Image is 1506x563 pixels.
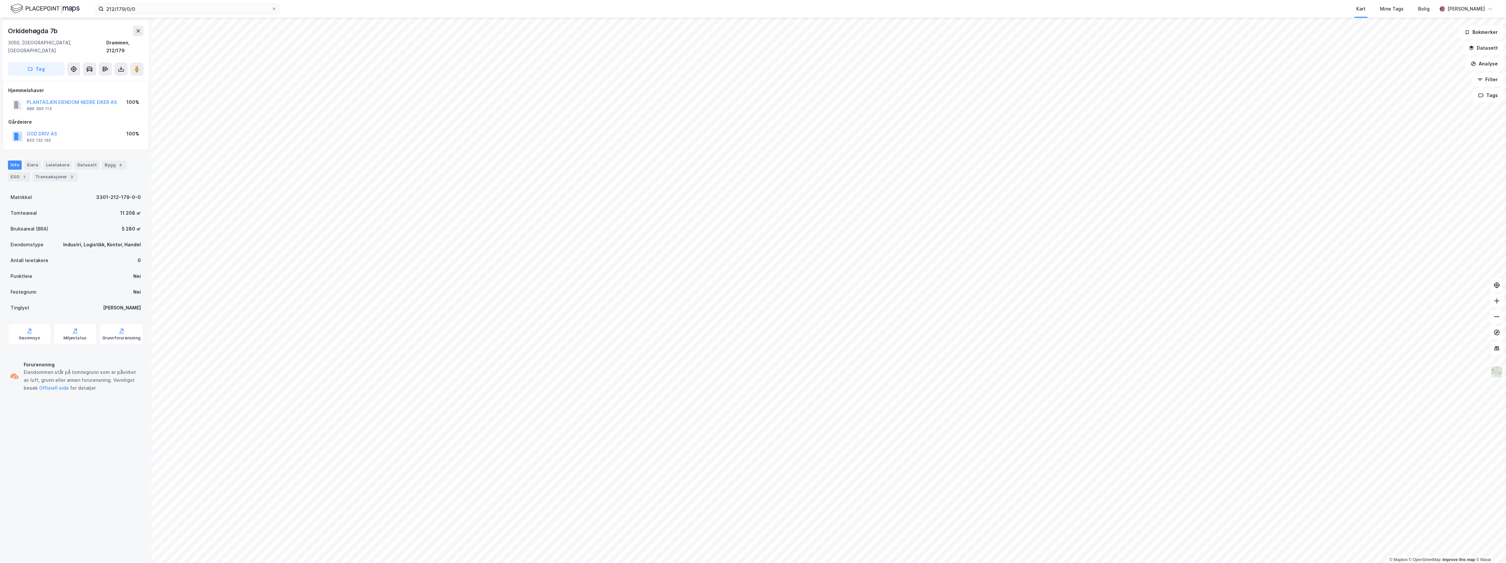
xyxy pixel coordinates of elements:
[126,130,139,138] div: 100%
[1389,557,1408,562] a: Mapbox
[11,241,43,249] div: Eiendomstype
[104,4,272,14] input: Søk på adresse, matrikkel, gårdeiere, leietakere eller personer
[24,160,41,170] div: Eiere
[11,288,36,296] div: Festegrunn
[102,160,126,170] div: Bygg
[11,225,48,233] div: Bruksareal (BRA)
[11,257,48,264] div: Antall leietakere
[8,118,143,126] div: Gårdeiere
[117,162,124,168] div: 4
[1356,5,1365,13] div: Kart
[1409,557,1441,562] a: OpenStreetMap
[1472,73,1503,86] button: Filter
[11,193,32,201] div: Matrikkel
[24,368,141,392] div: Eiendommen står på tomtegrunn som er påvirket av luft, grunn eller annen forurensning. Vennligst ...
[33,172,78,182] div: Transaksjoner
[102,335,141,341] div: Grunnforurensning
[21,174,27,180] div: 1
[1459,26,1503,39] button: Bokmerker
[1473,531,1506,563] div: Kontrollprogram for chat
[75,160,99,170] div: Datasett
[19,335,40,341] div: Geoinnsyn
[24,361,141,369] div: Forurensning
[138,257,141,264] div: 0
[8,86,143,94] div: Hjemmelshaver
[1380,5,1404,13] div: Mine Tags
[43,160,72,170] div: Leietakere
[1447,5,1485,13] div: [PERSON_NAME]
[63,241,141,249] div: Industri, Logistikk, Kontor, Handel
[8,39,106,55] div: 3050, [GEOGRAPHIC_DATA], [GEOGRAPHIC_DATA]
[11,3,80,14] img: logo.f888ab2527a4732fd821a326f86c7f29.svg
[64,335,87,341] div: Miljøstatus
[8,172,30,182] div: ESG
[1473,531,1506,563] iframe: Chat Widget
[1491,366,1503,378] img: Z
[11,272,32,280] div: Punktleie
[27,106,52,111] div: 986 395 113
[1463,41,1503,55] button: Datasett
[106,39,143,55] div: Drammen, 212/179
[11,304,29,312] div: Tinglyst
[1418,5,1430,13] div: Bolig
[8,62,65,76] button: Tag
[133,288,141,296] div: Nei
[8,26,59,36] div: Orkidehøgda 7b
[8,160,22,170] div: Info
[133,272,141,280] div: Nei
[1465,57,1503,70] button: Analyse
[96,193,141,201] div: 3301-212-179-0-0
[1473,89,1503,102] button: Tags
[27,138,51,143] div: 855 132 192
[68,174,75,180] div: 3
[11,209,37,217] div: Tomteareal
[122,225,141,233] div: 5 280 ㎡
[1442,557,1475,562] a: Improve this map
[120,209,141,217] div: 11 208 ㎡
[126,98,139,106] div: 100%
[103,304,141,312] div: [PERSON_NAME]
